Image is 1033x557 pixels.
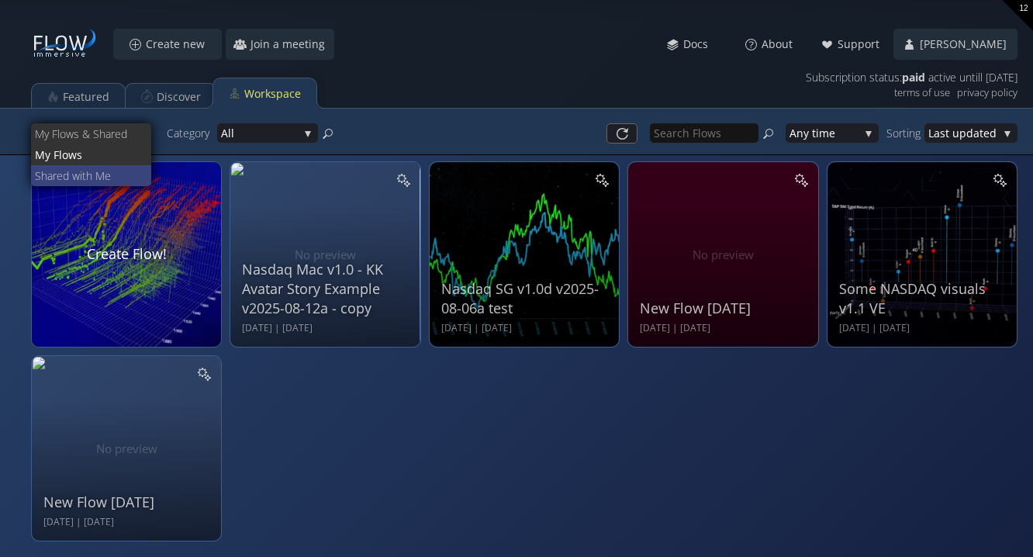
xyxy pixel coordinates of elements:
[167,123,217,143] div: Category
[940,123,998,143] span: st updated
[221,123,299,143] span: All
[250,36,334,52] span: Join a meeting
[35,144,68,165] span: My Flo
[819,123,859,143] span: me
[242,322,412,335] div: [DATE] | [DATE]
[244,79,301,109] div: Workspace
[441,279,611,318] div: Nasdaq SG v1.0d v2025-08-06a test
[242,260,412,319] div: Nasdaq Mac v1.0 - KK Avatar Story Example v2025-08-12a - copy
[682,36,717,52] span: Docs
[957,83,1017,102] a: privacy policy
[57,165,140,186] span: ed with Me
[886,123,924,143] div: Sorting
[145,36,214,52] span: Create new
[35,123,74,144] span: My Flow
[68,144,140,165] span: ws
[157,82,201,112] div: Discover
[919,36,1016,52] span: [PERSON_NAME]
[63,82,109,112] div: Featured
[837,36,889,52] span: Support
[761,36,802,52] span: About
[640,322,810,335] div: [DATE] | [DATE]
[43,516,213,529] div: [DATE] | [DATE]
[928,123,940,143] span: La
[35,165,57,186] span: Shar
[839,322,1009,335] div: [DATE] | [DATE]
[441,322,611,335] div: [DATE] | [DATE]
[640,299,810,318] div: New Flow [DATE]
[74,123,140,144] span: s & Shared
[789,123,819,143] span: Any ti
[43,493,213,512] div: New Flow [DATE]
[839,279,1009,318] div: Some NASDAQ visuals v1.1 VE
[650,123,758,143] input: Search Flows
[894,83,950,102] a: terms of use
